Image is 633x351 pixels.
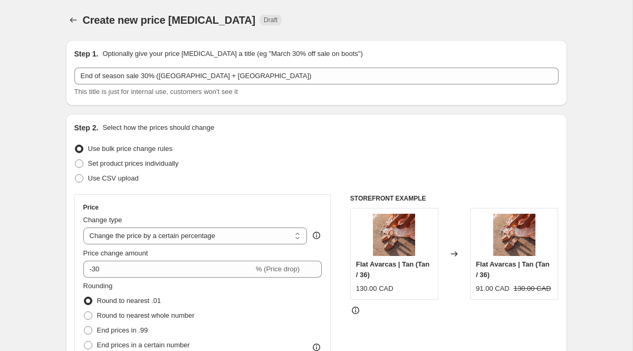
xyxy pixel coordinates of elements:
span: Flat Avarcas | Tan (Tan / 36) [476,260,549,279]
span: End prices in a certain number [97,341,190,349]
span: Use CSV upload [88,174,139,182]
img: PetitBarcelonaTanNubuckLeatherFlatAvarcaSandals_80x.png [373,214,415,256]
span: Create new price [MEDICAL_DATA] [83,14,256,26]
img: PetitBarcelonaTanNubuckLeatherFlatAvarcaSandals_80x.png [493,214,535,256]
span: Price change amount [83,249,148,257]
span: Rounding [83,282,113,290]
span: End prices in .99 [97,326,148,334]
button: Price change jobs [66,13,81,27]
span: Change type [83,216,122,224]
span: This title is just for internal use, customers won't see it [74,88,238,96]
h3: Price [83,203,99,212]
div: help [311,230,322,241]
span: Round to nearest .01 [97,297,161,305]
p: Select how the prices should change [102,122,214,133]
span: Set product prices individually [88,159,179,167]
p: Optionally give your price [MEDICAL_DATA] a title (eg "March 30% off sale on boots") [102,49,362,59]
input: -15 [83,261,254,278]
span: % (Price drop) [256,265,300,273]
span: Round to nearest whole number [97,311,195,319]
div: 91.00 CAD [476,283,510,294]
h2: Step 2. [74,122,99,133]
h2: Step 1. [74,49,99,59]
div: 130.00 CAD [356,283,394,294]
input: 30% off holiday sale [74,68,559,84]
span: Draft [264,16,277,24]
span: Use bulk price change rules [88,145,172,153]
strike: 130.00 CAD [514,283,551,294]
h6: STOREFRONT EXAMPLE [350,194,559,203]
span: Flat Avarcas | Tan (Tan / 36) [356,260,429,279]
